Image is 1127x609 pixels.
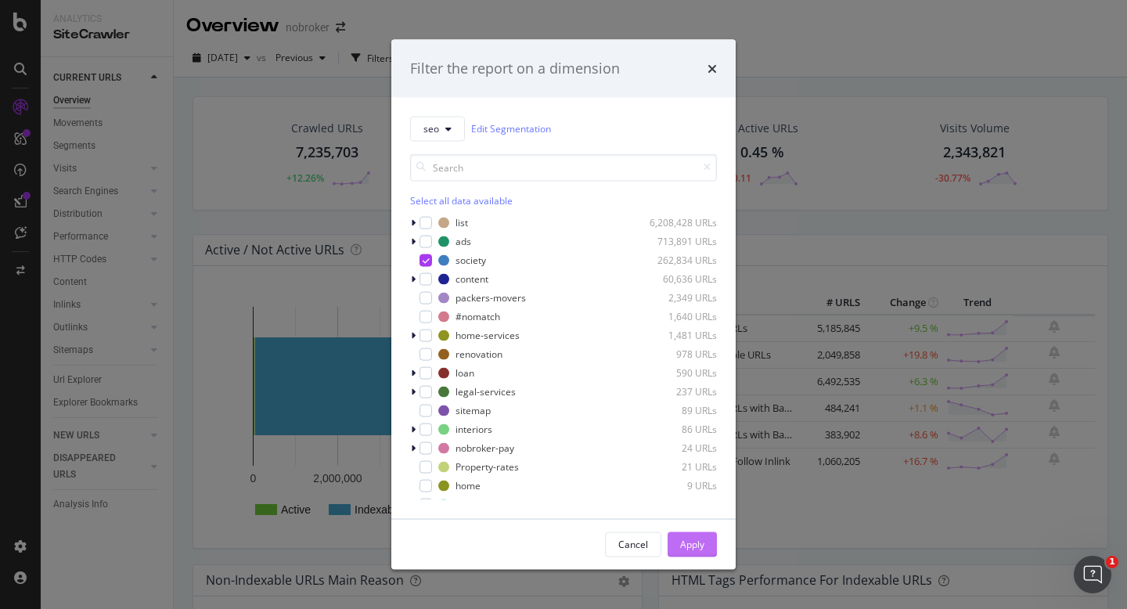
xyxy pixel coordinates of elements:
div: loan [455,366,474,380]
div: 237 URLs [640,385,717,398]
div: 713,891 URLs [640,235,717,248]
div: society [455,254,486,267]
div: 8 URLs [640,498,717,511]
div: 60,636 URLs [640,272,717,286]
div: 6,208,428 URLs [640,216,717,229]
div: interiors [455,423,492,436]
div: Non-canonical [455,498,518,511]
div: 9 URLs [640,479,717,492]
div: content [455,272,488,286]
div: home [455,479,481,492]
div: 2,349 URLs [640,291,717,304]
div: times [708,59,717,79]
div: list [455,216,468,229]
iframe: Intercom live chat [1074,556,1111,593]
div: 86 URLs [640,423,717,436]
div: renovation [455,348,502,361]
button: Cancel [605,532,661,557]
div: 1,640 URLs [640,310,717,323]
div: home-services [455,329,520,342]
button: seo [410,116,465,141]
div: Property-rates [455,460,519,474]
div: Filter the report on a dimension [410,59,620,79]
div: #nomatch [455,310,500,323]
input: Search [410,153,717,181]
div: sitemap [455,404,491,417]
div: nobroker-pay [455,441,514,455]
span: 1 [1106,556,1118,568]
div: 590 URLs [640,366,717,380]
div: 978 URLs [640,348,717,361]
div: Select all data available [410,193,717,207]
div: Apply [680,538,704,551]
div: ads [455,235,471,248]
div: packers-movers [455,291,526,304]
div: modal [391,40,736,570]
div: 21 URLs [640,460,717,474]
div: legal-services [455,385,516,398]
div: 24 URLs [640,441,717,455]
div: 89 URLs [640,404,717,417]
div: Cancel [618,538,648,551]
div: 262,834 URLs [640,254,717,267]
button: Apply [668,532,717,557]
span: seo [423,122,439,135]
a: Edit Segmentation [471,121,551,137]
div: 1,481 URLs [640,329,717,342]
